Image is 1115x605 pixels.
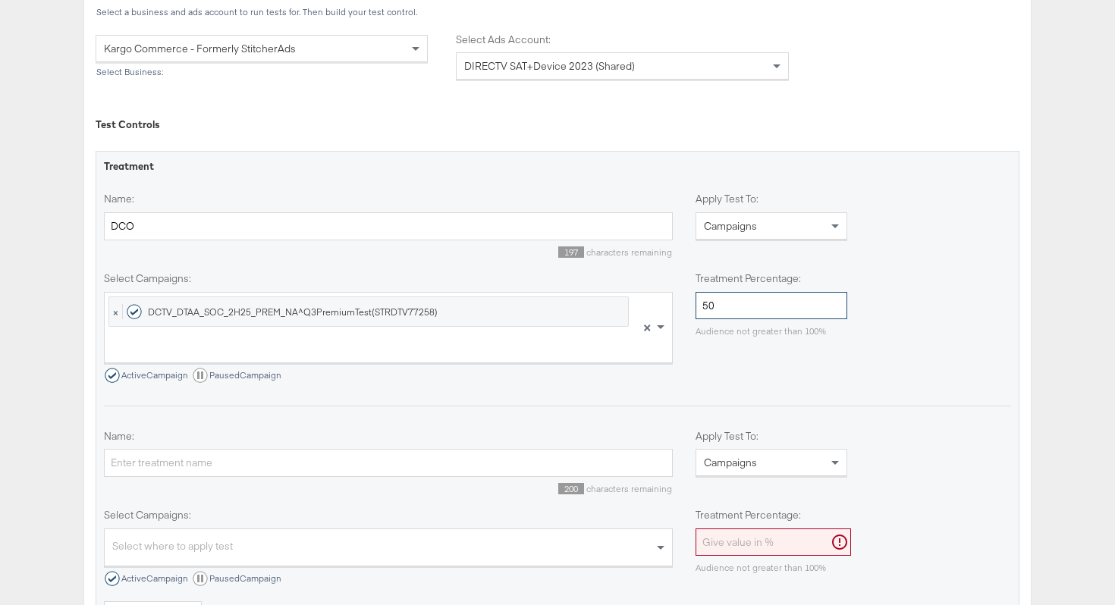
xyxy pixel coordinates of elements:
span: Clear all [640,293,653,362]
div: Select Business: [96,67,428,77]
span: Campaigns [704,219,757,233]
span: Kargo Commerce - Formerly StitcherAds [104,42,296,55]
label: Name: [104,429,673,444]
label: Treatment Percentage: [696,271,847,286]
span: × [643,319,651,333]
label: Apply Test To: [696,429,847,444]
input: Enter treatment name [104,449,673,477]
div: Audience not greater than 100% [696,562,826,574]
input: Enter treatment name [104,212,673,240]
div: characters remaining [104,483,673,494]
span: DIRECTV SAT+Device 2023 (Shared) [464,59,635,73]
label: Treatment Percentage: [696,508,847,522]
div: Select where to apply test [105,533,672,566]
div: Audience not greater than 100% [696,325,826,337]
div: Test Controls [96,118,1019,132]
input: Give value in % [696,292,847,320]
div: Select a business and ads account to run tests for. Then build your test control. [96,7,1019,17]
label: Select campaigns: [104,271,673,286]
label: Name: [104,192,673,206]
div: Treatment [104,159,1011,174]
div: Active Campaign Paused Campaign [105,368,672,383]
div: DCTV_DTAA_SOC_2H25_PREM_NA^Q3PremiumTest(STRDTV77258) [127,304,438,319]
label: Apply Test To: [696,192,847,206]
span: 200 [558,483,584,494]
div: Active Campaign Paused Campaign [105,571,672,586]
input: Give value in % [696,528,851,556]
label: Select Ads Account: [456,33,788,47]
div: characters remaining [104,246,673,258]
span: 197 [558,246,584,258]
span: Campaigns [704,456,757,469]
span: × [109,304,123,319]
label: Select campaigns: [104,508,673,522]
